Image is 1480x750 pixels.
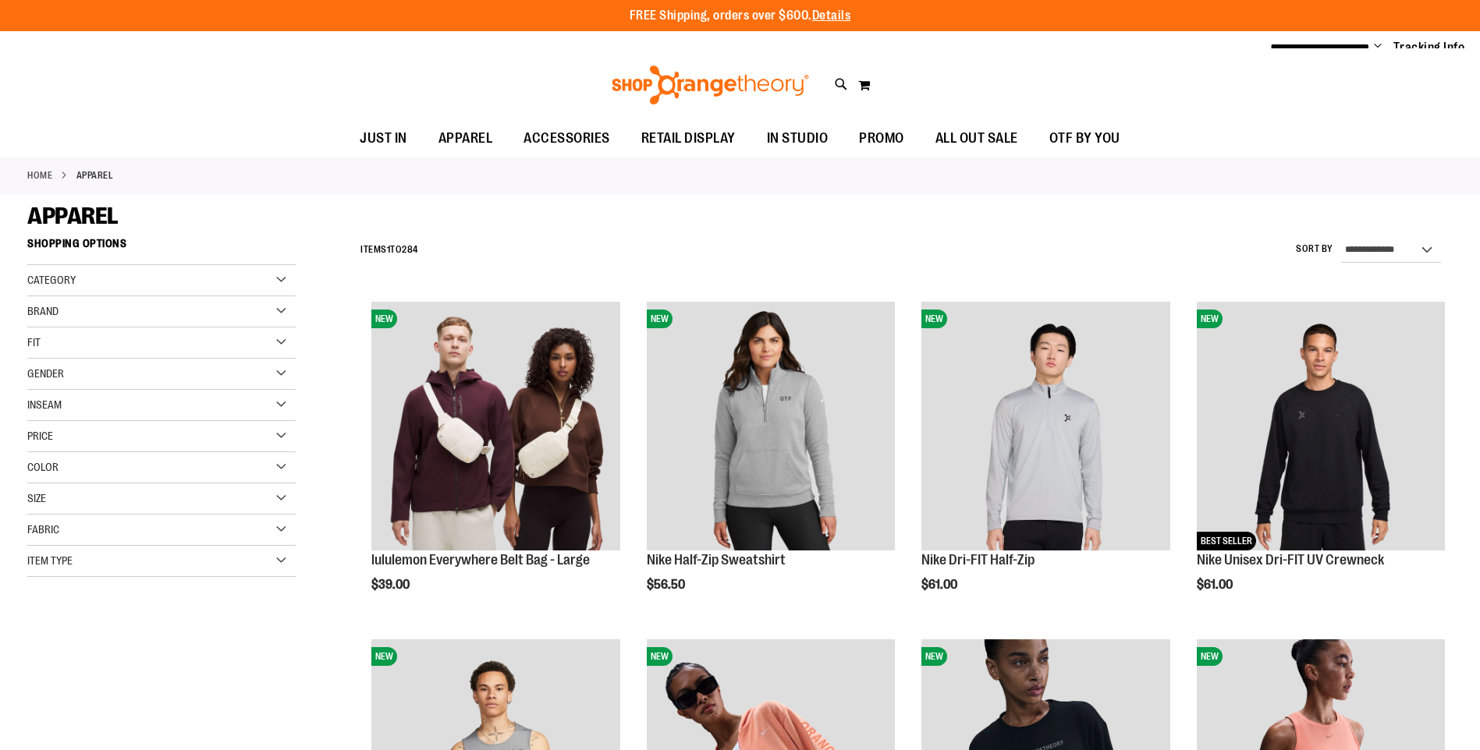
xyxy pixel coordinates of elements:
[921,647,947,666] span: NEW
[1197,647,1223,666] span: NEW
[1197,532,1256,550] span: BEST SELLER
[647,647,673,666] span: NEW
[921,578,960,592] span: $61.00
[364,294,627,631] div: product
[27,554,73,567] span: Item Type
[27,398,62,411] span: Inseam
[27,168,52,182] a: Home
[371,552,590,568] a: lululemon Everywhere Belt Bag - Large
[360,238,418,262] h2: Items to
[767,121,829,156] span: IN STUDIO
[524,121,610,156] span: ACCESSORIES
[360,121,407,156] span: JUST IN
[438,121,493,156] span: APPAREL
[27,230,296,265] strong: Shopping Options
[371,302,619,552] a: lululemon Everywhere Belt Bag - LargeNEW
[921,552,1035,568] a: Nike Dri-FIT Half-Zip
[935,121,1018,156] span: ALL OUT SALE
[1197,578,1235,592] span: $61.00
[921,302,1169,552] a: Nike Dri-FIT Half-ZipNEW
[647,310,673,328] span: NEW
[641,121,736,156] span: RETAIL DISPLAY
[921,310,947,328] span: NEW
[647,302,895,550] img: Nike Half-Zip Sweatshirt
[812,9,851,23] a: Details
[639,294,903,631] div: product
[1197,310,1223,328] span: NEW
[27,430,53,442] span: Price
[27,461,59,473] span: Color
[1189,294,1453,631] div: product
[76,168,114,182] strong: APPAREL
[1197,552,1384,568] a: Nike Unisex Dri-FIT UV Crewneck
[371,310,397,328] span: NEW
[921,302,1169,550] img: Nike Dri-FIT Half-Zip
[371,647,397,666] span: NEW
[371,302,619,550] img: lululemon Everywhere Belt Bag - Large
[1197,302,1445,550] img: Nike Unisex Dri-FIT UV Crewneck
[371,578,412,592] span: $39.00
[27,203,119,229] span: APPAREL
[27,336,41,348] span: Fit
[1296,242,1333,256] label: Sort By
[647,552,786,568] a: Nike Half-Zip Sweatshirt
[402,244,418,255] span: 284
[27,492,46,504] span: Size
[1374,40,1382,55] button: Account menu
[914,294,1177,631] div: product
[1393,39,1465,56] a: Tracking Info
[647,302,895,552] a: Nike Half-Zip SweatshirtNEW
[27,367,64,380] span: Gender
[27,274,76,286] span: Category
[609,65,811,104] img: Shop Orangetheory
[647,578,687,592] span: $56.50
[1049,121,1120,156] span: OTF BY YOU
[27,305,59,317] span: Brand
[27,523,59,536] span: Fabric
[859,121,904,156] span: PROMO
[630,7,851,25] p: FREE Shipping, orders over $600.
[1197,302,1445,552] a: Nike Unisex Dri-FIT UV CrewneckNEWBEST SELLER
[387,244,391,255] span: 1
